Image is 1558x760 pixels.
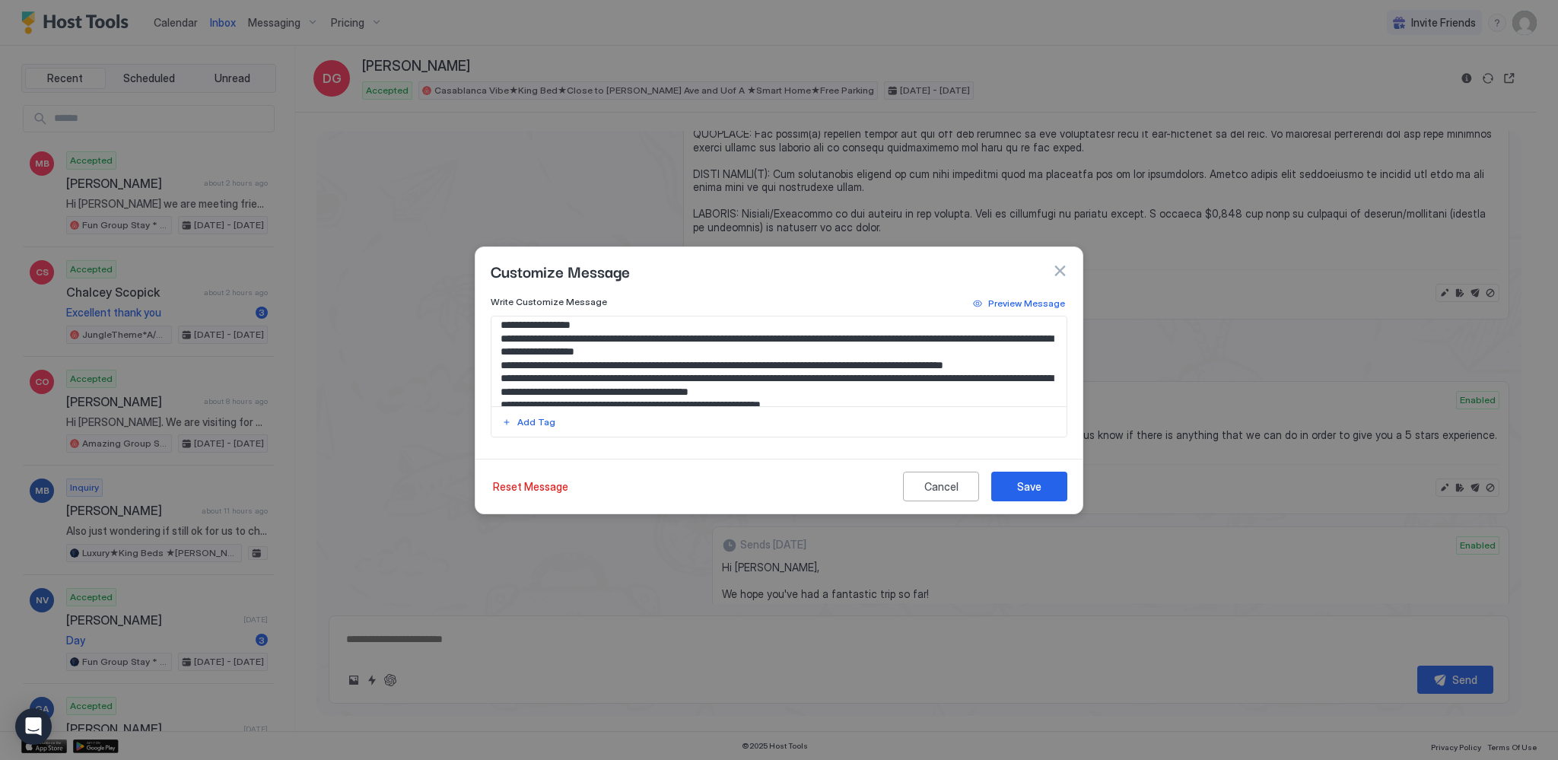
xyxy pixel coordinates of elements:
button: Reset Message [491,472,571,501]
button: Add Tag [500,413,558,431]
button: Preview Message [971,294,1067,313]
textarea: Input Field [491,316,1067,406]
div: Reset Message [493,479,568,494]
button: Save [991,472,1067,501]
button: Cancel [903,472,979,501]
div: Cancel [924,479,959,494]
div: Open Intercom Messenger [15,708,52,745]
span: Write Customize Message [491,296,607,307]
div: Save [1017,479,1041,494]
span: Customize Message [491,259,630,282]
div: Preview Message [988,297,1065,310]
div: Add Tag [517,415,555,429]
